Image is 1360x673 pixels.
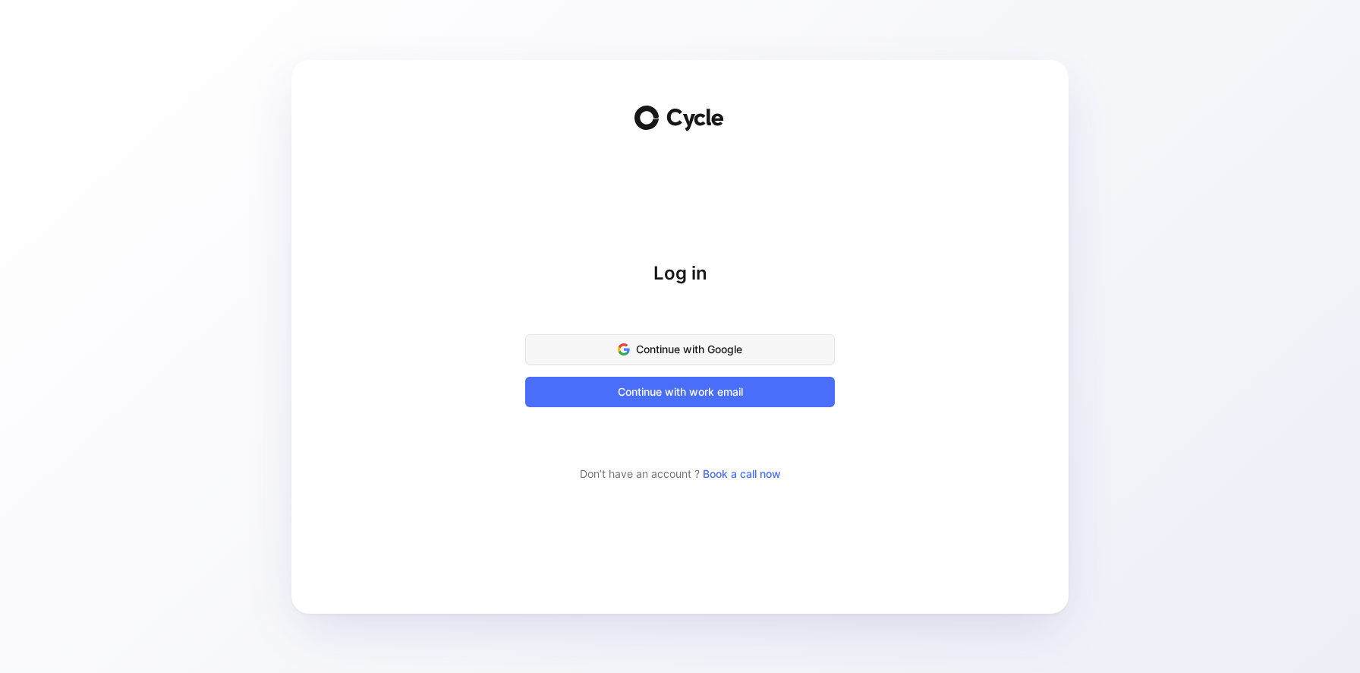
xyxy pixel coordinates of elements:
a: Book a call now [703,467,781,480]
div: Don’t have an account ? [525,465,835,483]
span: Continue with Google [544,340,816,359]
h1: Log in [525,261,835,286]
button: Continue with work email [525,377,835,407]
button: Continue with Google [525,334,835,365]
span: Continue with work email [544,383,816,401]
